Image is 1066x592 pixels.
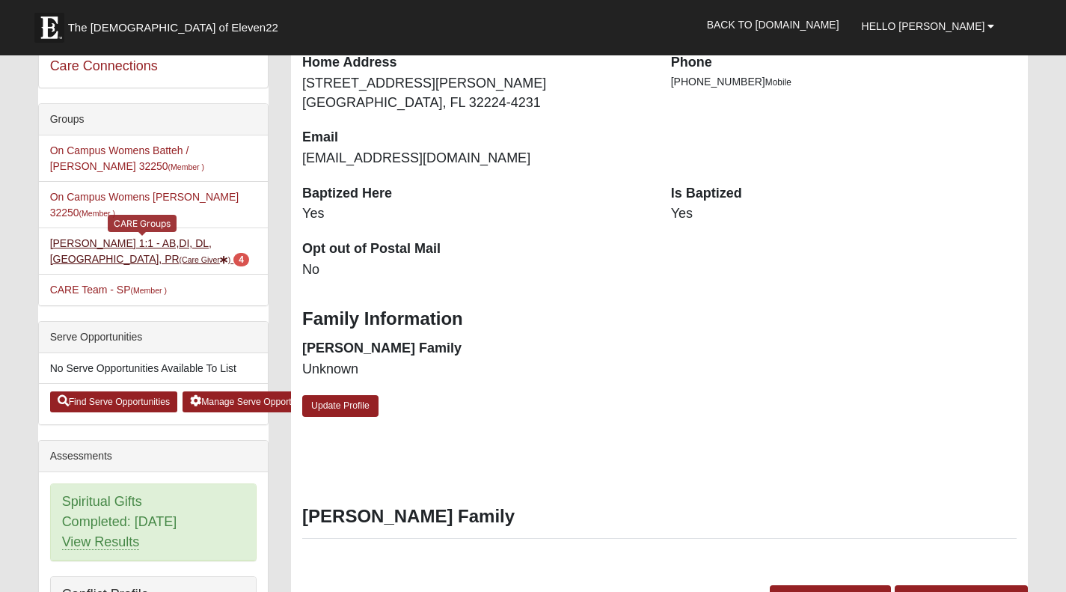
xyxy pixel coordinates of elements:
small: (Member ) [79,209,115,218]
dt: Email [302,128,649,147]
a: CARE Team - SP(Member ) [50,284,167,296]
a: The [DEMOGRAPHIC_DATA] of Eleven22 [27,5,326,43]
span: Hello [PERSON_NAME] [862,20,985,32]
a: Back to [DOMAIN_NAME] [696,6,851,43]
a: On Campus Womens Batteh / [PERSON_NAME] 32250(Member ) [50,144,204,172]
dt: Baptized Here [302,184,649,204]
a: [PERSON_NAME] 1:1 - AB,DI, DL, [GEOGRAPHIC_DATA], PR(Care Giver) 4 [50,237,249,265]
small: (Care Giver ) [180,255,231,264]
a: View Results [62,534,140,550]
dd: No [302,260,649,280]
dd: [STREET_ADDRESS][PERSON_NAME] [GEOGRAPHIC_DATA], FL 32224-4231 [302,74,649,112]
dt: Phone [671,53,1017,73]
span: number of pending members [233,253,249,266]
span: Mobile [765,77,791,88]
li: No Serve Opportunities Available To List [39,353,268,384]
a: Find Serve Opportunities [50,391,178,412]
dt: Opt out of Postal Mail [302,239,649,259]
dt: Is Baptized [671,184,1017,204]
div: Serve Opportunities [39,322,268,353]
h3: Family Information [302,308,1017,330]
a: Hello [PERSON_NAME] [851,7,1006,45]
dd: [EMAIL_ADDRESS][DOMAIN_NAME] [302,149,649,168]
small: (Member ) [131,286,167,295]
div: Groups [39,104,268,135]
a: On Campus Womens [PERSON_NAME] 32250(Member ) [50,191,239,219]
small: (Member ) [168,162,204,171]
span: The [DEMOGRAPHIC_DATA] of Eleven22 [68,20,278,35]
img: Eleven22 logo [34,13,64,43]
h3: [PERSON_NAME] Family [302,506,1017,528]
div: Assessments [39,441,268,472]
dd: Yes [671,204,1017,224]
dt: [PERSON_NAME] Family [302,339,649,358]
div: Spiritual Gifts Completed: [DATE] [51,484,256,561]
li: [PHONE_NUMBER] [671,74,1017,90]
dd: Yes [302,204,649,224]
dd: Unknown [302,360,649,379]
dt: Home Address [302,53,649,73]
a: Manage Serve Opportunities [183,391,325,412]
div: CARE Groups [108,215,177,232]
a: Update Profile [302,395,379,417]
